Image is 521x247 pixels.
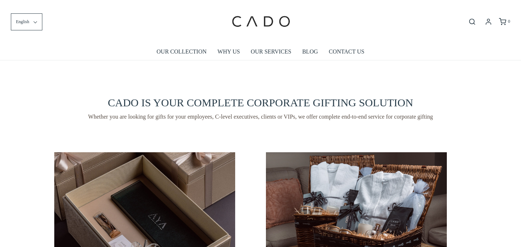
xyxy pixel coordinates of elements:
[329,43,364,60] a: CONTACT US
[217,43,240,60] a: WHY US
[230,5,291,38] img: cadogifting
[11,13,42,30] button: English
[498,18,510,25] a: 0
[16,18,29,25] span: English
[54,112,467,121] span: Whether you are looking for gifts for your employees, C-level executives, clients or VIPs, we off...
[302,43,318,60] a: BLOG
[466,18,479,26] button: Open search bar
[157,43,207,60] a: OUR COLLECTION
[251,43,291,60] a: OUR SERVICES
[108,97,413,108] span: CADO IS YOUR COMPLETE CORPORATE GIFTING SOLUTION
[508,19,510,24] span: 0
